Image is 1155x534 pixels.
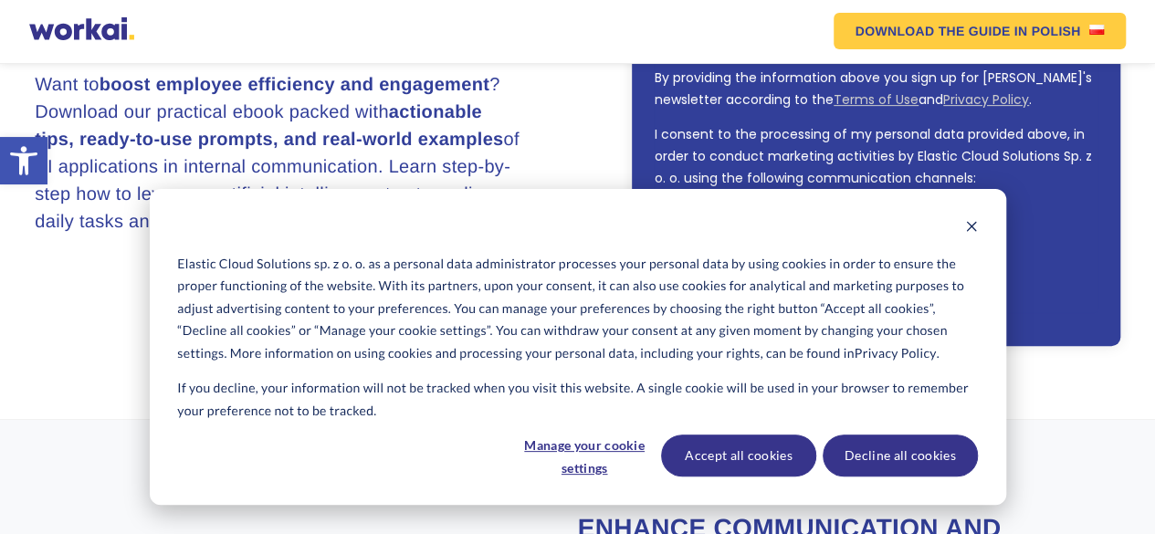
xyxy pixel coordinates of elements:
button: Dismiss cookie banner [965,217,978,240]
img: US flag [1089,25,1104,35]
button: Manage your cookie settings [514,435,655,476]
button: Decline all cookies [823,435,978,476]
em: DOWNLOAD THE GUIDE [856,25,1011,37]
div: Cookie banner [150,189,1006,505]
p: If you decline, your information will not be tracked when you visit this website. A single cookie... [177,377,977,422]
strong: boost employee efficiency and engagement [100,75,489,95]
button: Accept all cookies [661,435,816,476]
a: Privacy Policy [855,342,937,365]
h3: Want to ? Download our practical ebook packed with of AI applications in internal communication. ... [35,71,523,236]
p: Elastic Cloud Solutions sp. z o. o. as a personal data administrator processes your personal data... [177,253,977,365]
a: DOWNLOAD THE GUIDEIN POLISHUS flag [834,13,1127,49]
